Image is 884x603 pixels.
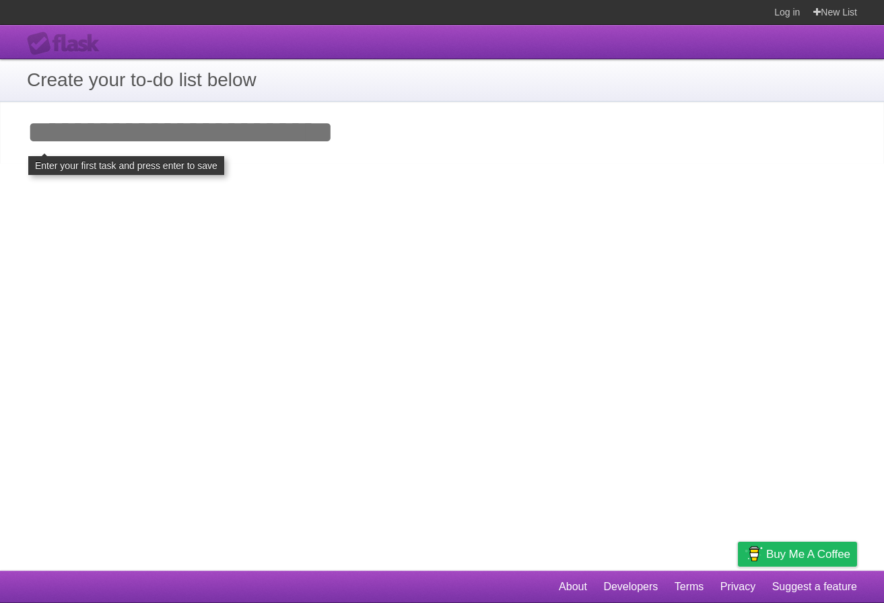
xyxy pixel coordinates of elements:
[27,32,108,56] div: Flask
[603,574,658,600] a: Developers
[675,574,704,600] a: Terms
[27,66,857,94] h1: Create your to-do list below
[772,574,857,600] a: Suggest a feature
[720,574,755,600] a: Privacy
[559,574,587,600] a: About
[766,542,850,566] span: Buy me a coffee
[745,542,763,565] img: Buy me a coffee
[738,542,857,567] a: Buy me a coffee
